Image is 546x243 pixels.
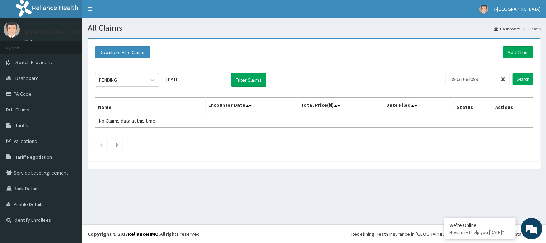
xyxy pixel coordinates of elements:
h1: All Claims [88,23,541,33]
span: Switch Providers [15,59,52,66]
span: Claims [15,106,29,113]
th: Name [95,98,206,114]
input: Search [513,73,533,85]
span: We're online! [42,75,99,147]
textarea: Type your message and hit 'Enter' [4,165,136,190]
th: Status [454,98,492,114]
span: No Claims data at this time. [99,118,156,124]
a: RelianceHMO [128,231,159,237]
button: Download Paid Claims [95,46,150,58]
img: d_794563401_company_1708531726252_794563401 [13,36,29,54]
button: Filter Claims [231,73,266,87]
th: Actions [492,98,533,114]
li: Claims [521,26,541,32]
input: Select Month and Year [163,73,227,86]
img: User Image [4,22,20,38]
img: User Image [479,5,488,14]
a: Dashboard [494,26,520,32]
span: Tariff Negotiation [15,154,52,160]
footer: All rights reserved. [82,225,546,243]
div: PENDING [99,76,117,84]
div: Chat with us now [37,40,120,49]
th: Encounter Date [206,98,298,114]
a: Next page [116,141,118,148]
th: Date Filed [383,98,454,114]
span: Dashboard [15,75,39,81]
strong: Copyright © 2017 . [88,231,160,237]
p: How may I help you today? [449,229,510,235]
p: R-[GEOGRAPHIC_DATA] [25,29,90,35]
div: We're Online! [449,222,510,228]
th: Total Price(₦) [298,98,383,114]
span: Tariffs [15,122,28,129]
div: Redefining Heath Insurance in [GEOGRAPHIC_DATA] using Telemedicine and Data Science! [351,230,541,238]
a: Previous page [100,141,103,148]
span: R-[GEOGRAPHIC_DATA] [493,6,541,12]
div: Minimize live chat window [117,4,135,21]
a: Add Claim [503,46,533,58]
a: Online [25,39,42,44]
input: Search by HMO ID [446,73,496,85]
